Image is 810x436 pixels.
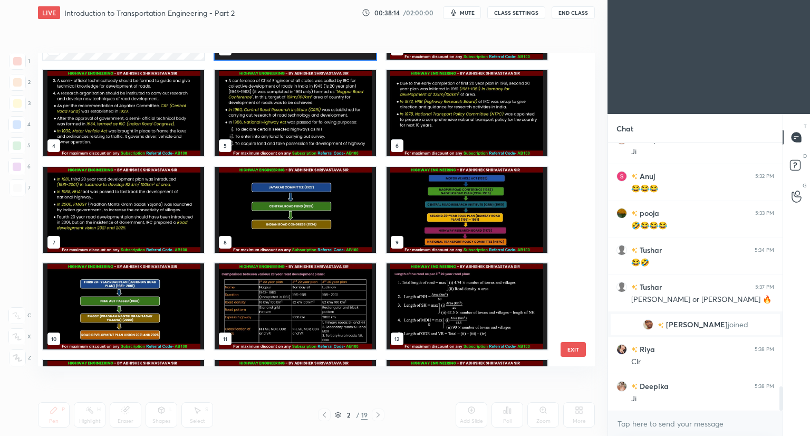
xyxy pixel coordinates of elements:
p: G [803,182,807,189]
div: Z [9,349,31,366]
span: joined [728,320,748,329]
img: no-rating-badge.077c3623.svg [631,384,638,390]
h6: pooja [638,207,659,219]
button: End Class [552,6,595,19]
div: 😂🤣 [631,258,774,268]
div: grid [608,143,783,411]
h6: Tushar [638,244,662,255]
img: 3 [643,319,653,330]
img: default.png [616,282,627,292]
img: ac5859e3cd1242c1a5535bf8004781c0.jpg [616,208,627,219]
img: default.png [616,245,627,255]
div: Clr [631,357,774,367]
div: 5 [8,137,31,154]
div: 5:33 PM [755,210,774,216]
div: LIVE [38,6,60,19]
div: 19 [361,410,368,420]
img: 51598d9d08a5417698366b323d63f9d4.jpg [616,381,627,392]
img: no-rating-badge.077c3623.svg [631,174,638,179]
div: 5:34 PM [755,247,774,253]
div: 7 [9,179,31,196]
h6: Anuj [638,170,655,182]
button: CLASS SETTINGS [487,6,545,19]
div: 2 [9,74,31,91]
div: 5:32 PM [755,173,774,179]
div: Ji [631,147,774,157]
button: EXIT [561,342,586,357]
p: D [803,152,807,160]
p: Chat [608,115,642,143]
h4: Introduction to Transportation Engineering - Part 2 [64,8,235,18]
h6: Riya [638,344,655,355]
span: [PERSON_NAME] [666,320,728,329]
button: mute [443,6,481,19]
div: 5:38 PM [755,383,774,390]
img: no-rating-badge.077c3623.svg [631,285,638,290]
h6: Tushar [638,281,662,292]
img: no-rating-badge.077c3623.svg [631,347,638,353]
div: C [8,307,31,324]
img: no-rating-badge.077c3623.svg [658,323,664,328]
h6: Deepika [638,381,669,392]
div: 5:38 PM [755,346,774,353]
div: 1 [9,53,30,70]
div: [PERSON_NAME] or [PERSON_NAME] 🔥 [631,295,774,305]
img: no-rating-badge.077c3623.svg [631,248,638,253]
div: 4 [8,116,31,133]
img: 9a58a05a9ad6482a82cd9b5ca215b066.jpg [616,344,627,355]
div: 😂😂😂 [631,184,774,194]
div: 🤣😂😂😂 [631,221,774,231]
span: mute [460,9,475,16]
div: / [356,412,359,418]
div: grid [38,53,576,366]
div: 5:37 PM [755,284,774,290]
div: X [8,328,31,345]
p: T [804,122,807,130]
img: 3 [616,171,627,182]
div: 2 [343,412,354,418]
div: Ji [631,394,774,404]
div: 3 [9,95,31,112]
div: 6 [8,158,31,175]
img: no-rating-badge.077c3623.svg [631,211,638,216]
